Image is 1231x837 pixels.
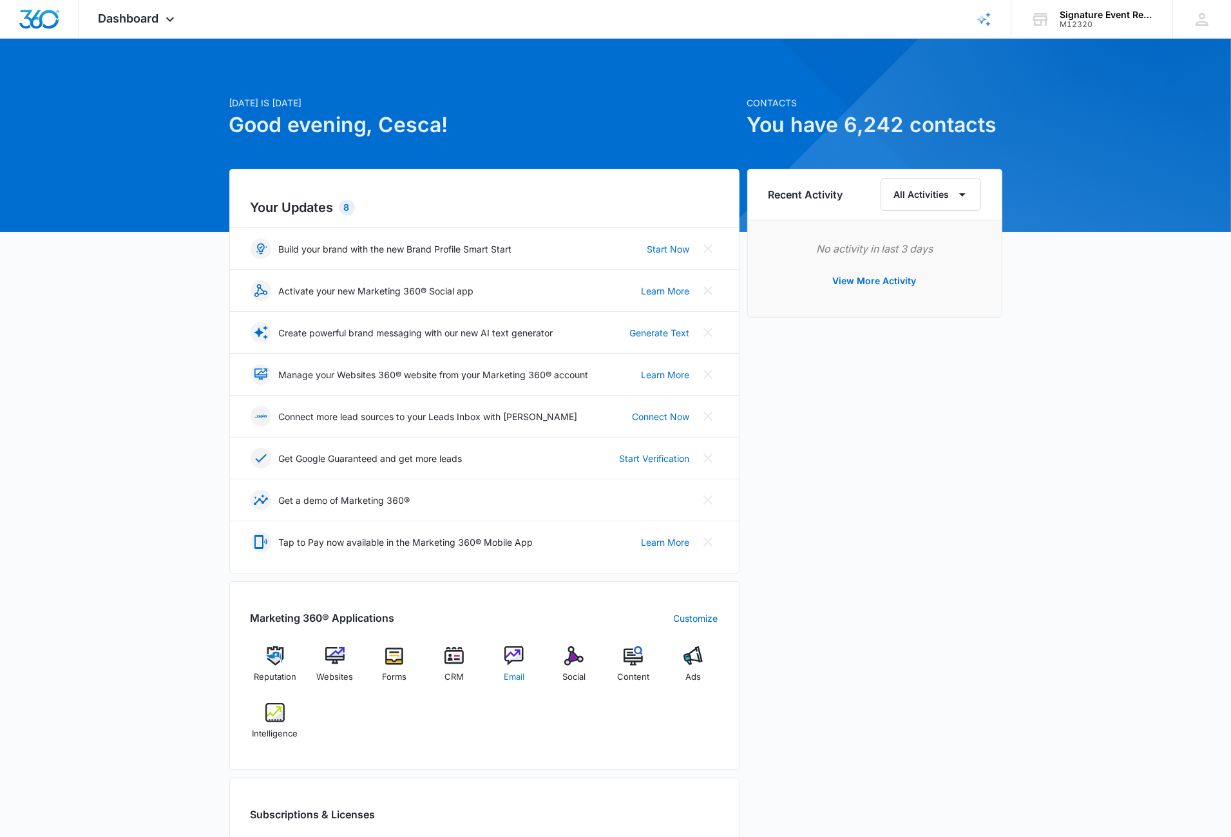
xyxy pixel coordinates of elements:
p: Create powerful brand messaging with our new AI text generator [279,326,553,340]
h2: Marketing 360® Applications [251,610,395,626]
div: 8 [339,200,355,215]
div: account name [1060,10,1154,20]
a: Websites [310,646,359,693]
h1: You have 6,242 contacts [747,110,1002,140]
span: Ads [685,671,701,684]
p: No activity in last 3 days [768,241,981,256]
span: Websites [316,671,353,684]
p: Get Google Guaranteed and get more leads [279,452,463,465]
button: All Activities [881,178,981,211]
p: Connect more lead sources to your Leads Inbox with [PERSON_NAME] [279,410,578,423]
a: Start Verification [620,452,690,465]
a: Forms [370,646,419,693]
button: Close [698,322,718,343]
a: Learn More [642,535,690,549]
span: Dashboard [99,12,159,25]
h1: Good evening, Cesca! [229,110,740,140]
button: View More Activity [820,265,930,296]
button: Close [698,406,718,427]
h2: Subscriptions & Licenses [251,807,376,822]
a: CRM [430,646,479,693]
span: Reputation [254,671,296,684]
a: Reputation [251,646,300,693]
button: Close [698,238,718,259]
button: Close [698,532,718,552]
p: Tap to Pay now available in the Marketing 360® Mobile App [279,535,533,549]
span: Forms [382,671,406,684]
span: Intelligence [252,727,298,740]
a: Intelligence [251,703,300,749]
a: Generate Text [630,326,690,340]
p: Get a demo of Marketing 360® [279,494,410,507]
span: Social [562,671,586,684]
div: account id [1060,20,1154,29]
button: Close [698,364,718,385]
a: Customize [674,611,718,625]
a: Content [609,646,658,693]
p: Manage your Websites 360® website from your Marketing 360® account [279,368,589,381]
button: Close [698,280,718,301]
a: Start Now [647,242,690,256]
h2: Your Updates [251,198,718,217]
span: Email [504,671,524,684]
a: Learn More [642,284,690,298]
span: CRM [444,671,464,684]
button: Close [698,490,718,510]
a: Social [549,646,598,693]
p: Build your brand with the new Brand Profile Smart Start [279,242,512,256]
a: Learn More [642,368,690,381]
span: Content [617,671,649,684]
p: Activate your new Marketing 360® Social app [279,284,474,298]
a: Connect Now [633,410,690,423]
p: Contacts [747,96,1002,110]
button: Close [698,448,718,468]
a: Email [490,646,539,693]
h6: Recent Activity [768,187,843,202]
a: Ads [669,646,718,693]
p: [DATE] is [DATE] [229,96,740,110]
